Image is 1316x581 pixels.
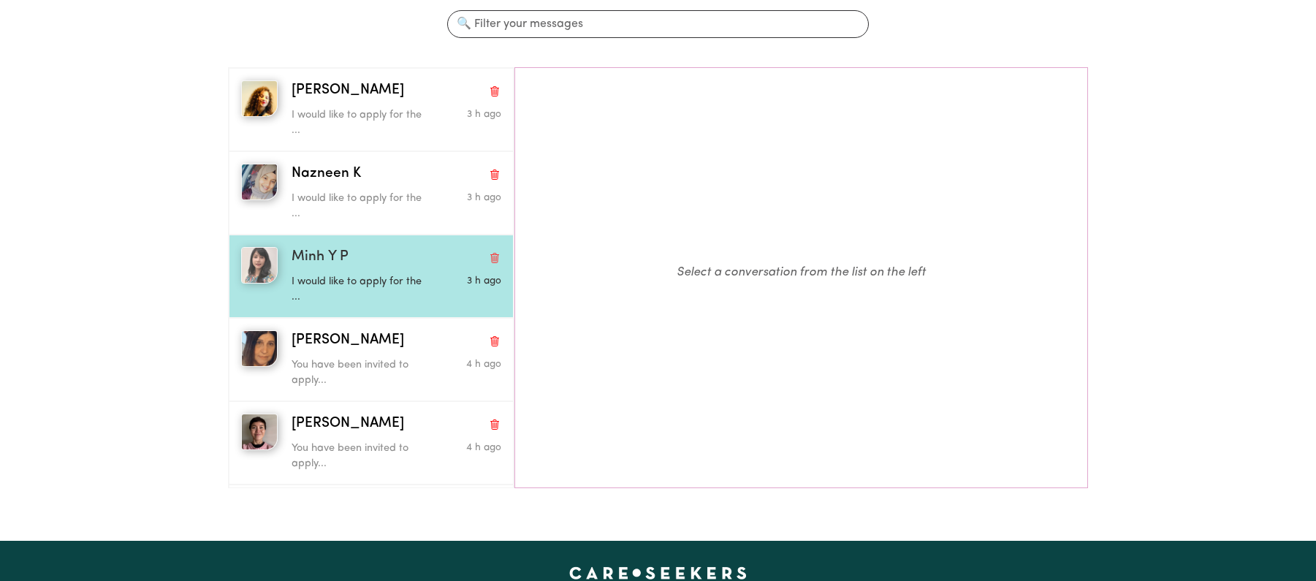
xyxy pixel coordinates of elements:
[241,164,278,200] img: Nazneen K
[292,414,404,435] span: [PERSON_NAME]
[229,235,514,318] button: Minh Y PMinh Y PDelete conversationI would like to apply for the ...Message sent on August 2, 2025
[466,360,501,369] span: Message sent on August 2, 2025
[292,107,432,139] p: I would like to apply for the ...
[488,414,501,433] button: Delete conversation
[229,151,514,235] button: Nazneen KNazneen KDelete conversationI would like to apply for the ...Message sent on August 2, 2025
[229,318,514,401] button: Julie G[PERSON_NAME]Delete conversationYou have been invited to apply...Message sent on August 2,...
[292,191,432,222] p: I would like to apply for the ...
[229,485,514,568] button: Lynda L[PERSON_NAME]Delete conversationYou have been invited to apply...Message sent on August 2,...
[229,401,514,485] button: Yasuyo O[PERSON_NAME]Delete conversationYou have been invited to apply...Message sent on August 2...
[241,414,278,450] img: Yasuyo O
[292,441,432,472] p: You have been invited to apply...
[467,276,501,286] span: Message sent on August 2, 2025
[292,274,432,305] p: I would like to apply for the ...
[292,80,404,102] span: [PERSON_NAME]
[241,247,278,284] img: Minh Y P
[241,80,278,117] img: Jazz Davies
[467,110,501,119] span: Message sent on August 2, 2025
[488,331,501,350] button: Delete conversation
[229,68,514,151] button: Jazz Davies [PERSON_NAME]Delete conversationI would like to apply for the ...Message sent on Augu...
[488,248,501,267] button: Delete conversation
[488,164,501,183] button: Delete conversation
[292,357,432,389] p: You have been invited to apply...
[447,10,868,38] input: 🔍 Filter your messages
[677,266,926,278] em: Select a conversation from the list on the left
[292,330,404,352] span: [PERSON_NAME]
[466,443,501,452] span: Message sent on August 2, 2025
[467,193,501,202] span: Message sent on August 2, 2025
[292,164,361,185] span: Nazneen K
[292,247,349,268] span: Minh Y P
[241,330,278,367] img: Julie G
[488,81,501,100] button: Delete conversation
[569,567,747,579] a: Careseekers home page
